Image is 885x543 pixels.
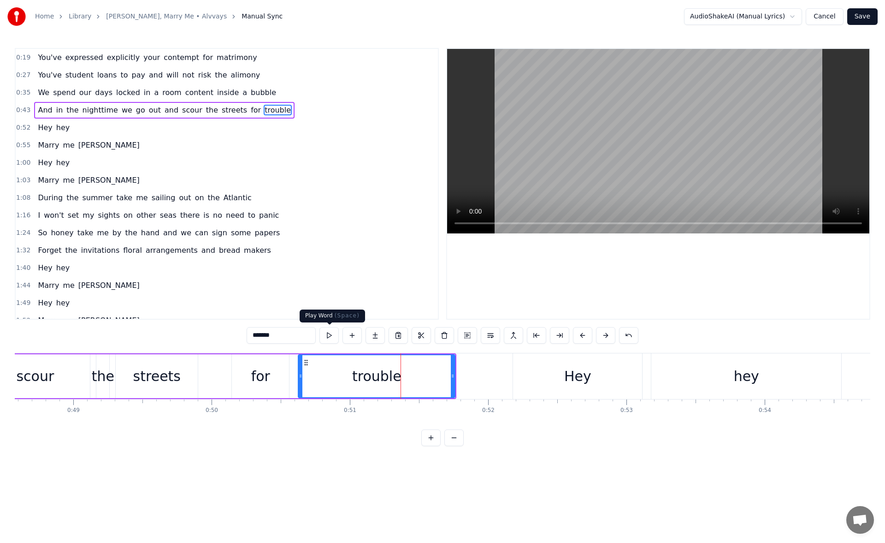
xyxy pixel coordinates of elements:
span: 1:03 [16,176,30,185]
span: me [62,140,75,150]
a: [PERSON_NAME], Marry Me • Alvvays [106,12,227,21]
span: and [201,245,216,256]
span: take [77,227,94,238]
span: Marry [37,280,60,291]
span: trouble [264,105,292,115]
span: arrangements [145,245,199,256]
div: for [251,366,270,387]
span: the [214,70,228,80]
span: seas [159,210,177,221]
span: 0:43 [16,106,30,115]
span: 1:16 [16,211,30,220]
span: expressed [65,52,104,63]
div: hey [734,366,759,387]
span: pay [131,70,146,80]
span: by [112,227,123,238]
span: not [181,70,195,80]
span: the [207,192,221,203]
span: 1:08 [16,193,30,203]
span: 0:27 [16,71,30,80]
span: your [142,52,161,63]
span: inside [216,87,240,98]
span: risk [197,70,212,80]
span: out [148,105,162,115]
span: invitations [80,245,121,256]
span: student [65,70,94,80]
button: Cancel [806,8,843,25]
span: me [62,280,75,291]
span: and [162,227,178,238]
span: 1:00 [16,158,30,167]
span: During [37,192,64,203]
span: Forget [37,245,62,256]
span: me [62,315,75,326]
a: Open chat [846,506,874,534]
span: ( Space ) [335,312,360,319]
span: in [143,87,152,98]
span: will [165,70,179,80]
span: me [135,192,148,203]
div: 0:51 [344,407,356,414]
span: Hey [37,263,53,273]
span: summer [82,192,114,203]
span: papers [254,227,281,238]
span: a [242,87,248,98]
span: bread [218,245,241,256]
span: set [67,210,80,221]
span: there [179,210,201,221]
span: 0:55 [16,141,30,150]
span: to [119,70,129,80]
span: loans [96,70,118,80]
span: for [250,105,262,115]
span: Atlantic [223,192,253,203]
span: Hey [37,122,53,133]
span: 1:49 [16,298,30,308]
span: You've [37,52,62,63]
span: room [161,87,182,98]
span: hand [140,227,160,238]
span: the [124,227,138,238]
div: streets [133,366,181,387]
span: 0:35 [16,88,30,97]
div: Play Word [300,310,365,322]
span: we [121,105,133,115]
div: 0:52 [482,407,495,414]
span: hey [55,298,71,308]
span: the [65,192,79,203]
span: Marry [37,175,60,185]
span: 1:40 [16,263,30,273]
div: Hey [564,366,591,387]
span: days [94,87,113,98]
span: panic [258,210,280,221]
span: 0:52 [16,123,30,132]
span: sailing [151,192,177,203]
div: 0:49 [67,407,80,414]
span: other [136,210,157,221]
span: [PERSON_NAME] [77,175,141,185]
span: on [123,210,134,221]
span: the [64,245,78,256]
span: is [202,210,210,221]
span: need [225,210,245,221]
span: locked [115,87,141,98]
span: Hey [37,157,53,168]
span: content [184,87,214,98]
span: we [180,227,192,238]
span: bubble [250,87,277,98]
span: [PERSON_NAME] [77,280,141,291]
span: sign [211,227,228,238]
span: [PERSON_NAME] [77,140,141,150]
span: 1:44 [16,281,30,290]
span: some [230,227,252,238]
span: explicitly [106,52,141,63]
span: hey [55,157,71,168]
span: 0:19 [16,53,30,62]
a: Home [35,12,54,21]
span: in [55,105,64,115]
span: to [247,210,256,221]
button: Save [847,8,878,25]
span: And [37,105,53,115]
span: Hey [37,298,53,308]
span: nighttime [82,105,119,115]
div: 0:50 [206,407,218,414]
